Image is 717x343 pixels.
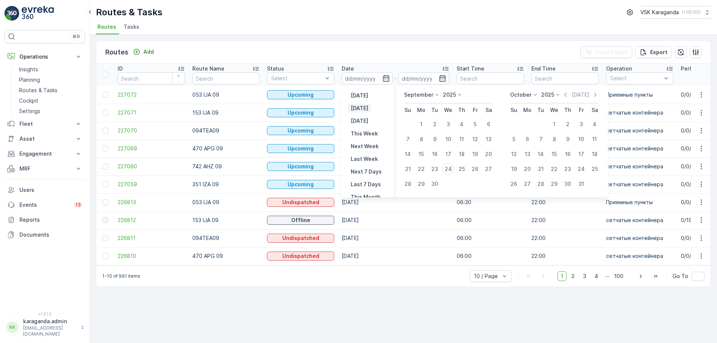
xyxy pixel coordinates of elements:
div: 17 [442,148,454,160]
div: 4 [456,118,468,130]
p: Next 7 Days [351,168,382,175]
p: 22:00 [531,234,599,242]
div: 8 [415,133,427,145]
th: Monday [415,103,428,117]
span: 3 [580,271,590,281]
div: Toggle Row Selected [102,146,108,152]
a: 226811 [118,234,185,242]
div: 4 [589,118,600,130]
p: Select [271,75,323,82]
p: сетчатыe контейнера [606,127,673,134]
p: Planning [19,76,40,84]
p: Next Week [351,143,379,150]
div: KK [6,321,18,333]
div: 31 [575,178,587,190]
p: 06:00 [457,252,524,260]
a: Cockpit [16,96,85,106]
td: [DATE] [338,229,453,247]
th: Saturday [588,103,601,117]
p: - [394,74,397,83]
p: Upcoming [288,181,314,188]
p: VSK Karaganda [640,9,679,16]
a: Documents [4,227,85,242]
div: 21 [535,163,547,175]
p: Приемные пункты [606,91,673,99]
div: 18 [589,148,600,160]
p: 2025 [541,91,554,99]
a: 227071 [118,109,185,116]
p: 06:00 [457,234,524,242]
div: 21 [402,163,414,175]
div: 26 [508,178,520,190]
div: 29 [548,178,560,190]
div: 27 [482,163,494,175]
div: 5 [508,133,520,145]
button: Last Week [348,155,381,163]
p: сетчатыe контейнера [606,216,673,224]
p: 22:00 [531,199,599,206]
img: logo [4,6,19,21]
div: 1 [548,118,560,130]
button: Upcoming [267,108,334,117]
p: Routes & Tasks [96,6,162,18]
div: Toggle Row Selected [102,199,108,205]
p: Приемные пункты [606,199,673,206]
p: Routes & Tasks [19,87,58,94]
p: Users [19,186,82,194]
div: 7 [402,133,414,145]
p: Upcoming [288,145,314,152]
div: 14 [535,148,547,160]
p: Events [19,201,69,209]
button: Upcoming [267,126,334,135]
button: Upcoming [267,180,334,189]
div: 3 [442,118,454,130]
button: Upcoming [267,90,334,99]
div: 3 [575,118,587,130]
span: Routes [97,23,116,31]
p: 351 IZA 09 [192,181,260,188]
button: Today [348,104,371,113]
div: 23 [562,163,574,175]
div: 30 [562,178,574,190]
th: Wednesday [547,103,561,117]
a: 226810 [118,252,185,260]
p: 053 IJA 09 [192,91,260,99]
th: Saturday [482,103,495,117]
button: Fleet [4,116,85,131]
p: [EMAIL_ADDRESS][DOMAIN_NAME] [23,325,77,337]
a: Users [4,183,85,197]
td: [DATE] [338,86,453,104]
p: End Time [531,65,556,72]
div: 20 [482,148,494,160]
p: 094TEA09 [192,234,260,242]
div: 6 [521,133,533,145]
div: 9 [429,133,441,145]
div: Toggle Row Selected [102,110,108,116]
img: logo_light-DOdMpM7g.png [22,6,54,21]
div: 1 [415,118,427,130]
p: Add [143,48,154,56]
a: 227060 [118,163,185,170]
p: MRF [19,165,70,172]
span: 1 [558,271,567,281]
p: Fleet [19,120,70,128]
p: Cockpit [19,97,38,105]
p: Asset [19,135,70,143]
p: ... [605,271,609,281]
p: Undispatched [282,252,319,260]
button: This Week [348,129,381,138]
span: 227069 [118,145,185,152]
div: 18 [456,148,468,160]
div: 24 [575,163,587,175]
p: 06:00 [457,216,524,224]
div: Toggle Row Selected [102,253,108,259]
div: Toggle Row Selected [102,181,108,187]
div: Toggle Row Selected [102,217,108,223]
p: Last Week [351,155,378,163]
p: October [510,91,531,99]
p: Upcoming [288,163,314,170]
div: 2 [562,118,574,130]
div: Toggle Row Selected [102,235,108,241]
input: dd/mm/yyyy [398,72,450,84]
p: ( +05:00 ) [682,9,701,15]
